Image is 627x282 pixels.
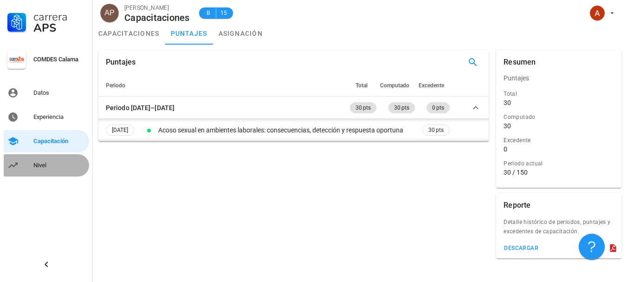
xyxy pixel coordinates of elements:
[504,98,511,107] div: 30
[100,4,119,22] div: avatar
[106,103,175,113] div: Periodo [DATE]–[DATE]
[33,22,85,33] div: APS
[4,106,89,128] a: Experiencia
[432,102,444,113] span: 0 pts
[504,50,536,74] div: Resumen
[33,162,85,169] div: Nivel
[93,22,165,45] a: capacitaciones
[4,130,89,152] a: Capacitación
[33,113,85,121] div: Experiencia
[106,50,136,74] div: Puntajes
[33,138,85,145] div: Capacitación
[590,6,605,20] div: avatar
[356,102,371,113] span: 30 pts
[33,89,85,97] div: Datos
[504,89,614,98] div: Total
[4,154,89,177] a: Nivel
[112,125,128,135] span: [DATE]
[205,8,212,18] span: B
[156,119,420,141] td: Acoso sexual en ambientes laborales: consecuencias, detección y respuesta oportuna
[496,217,621,242] div: Detalle histórico de periodos, puntajes y excedentes de capacitación.
[33,56,85,63] div: COMDES Calama
[356,82,368,89] span: Total
[394,102,409,113] span: 30 pts
[504,168,614,177] div: 30 / 150
[417,74,452,97] th: Excedente
[220,8,227,18] span: 15
[124,3,190,13] div: [PERSON_NAME]
[106,82,125,89] span: Periodo
[504,245,538,251] div: descargar
[165,22,213,45] a: puntajes
[504,145,507,153] div: 0
[500,242,542,255] button: descargar
[124,13,190,23] div: Capacitaciones
[504,122,511,130] div: 30
[33,11,85,22] div: Carrera
[348,74,378,97] th: Total
[419,82,444,89] span: Excedente
[378,74,417,97] th: Computado
[4,82,89,104] a: Datos
[380,82,409,89] span: Computado
[504,136,614,145] div: Excedente
[98,74,348,97] th: Periodo
[428,125,444,135] span: 30 pts
[496,67,621,89] div: Puntajes
[104,4,114,22] span: AP
[504,193,530,217] div: Reporte
[504,159,614,168] div: Periodo actual
[213,22,269,45] a: asignación
[504,112,614,122] div: Computado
